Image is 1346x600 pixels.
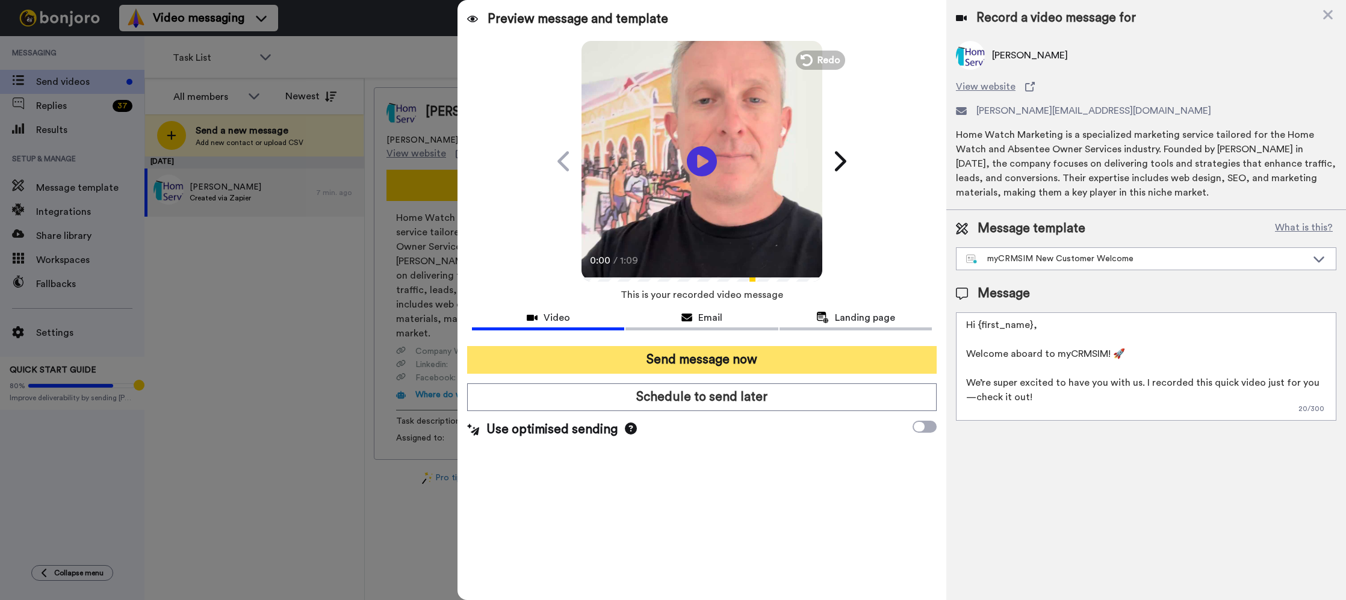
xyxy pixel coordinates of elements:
span: This is your recorded video message [621,282,783,308]
span: Use optimised sending [486,421,618,439]
textarea: Hi {first_name}, Welcome aboard to myCRMSIM! 🚀 We’re super excited to have you with us. I recorde... [956,312,1336,421]
span: 1:09 [620,253,641,268]
span: [PERSON_NAME][EMAIL_ADDRESS][DOMAIN_NAME] [976,104,1211,118]
button: What is this? [1271,220,1336,238]
span: Message [978,285,1030,303]
span: View website [956,79,1016,94]
img: nextgen-template.svg [966,255,978,264]
button: Schedule to send later [467,383,937,411]
span: Email [698,311,722,325]
span: Landing page [835,311,895,325]
div: Home Watch Marketing is a specialized marketing service tailored for the Home Watch and Absentee ... [956,128,1336,200]
span: Video [544,311,570,325]
button: Send message now [467,346,937,374]
div: myCRMSIM New Customer Welcome [966,253,1307,265]
span: / [613,253,618,268]
a: View website [956,79,1336,94]
span: Message template [978,220,1085,238]
span: 0:00 [590,253,611,268]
